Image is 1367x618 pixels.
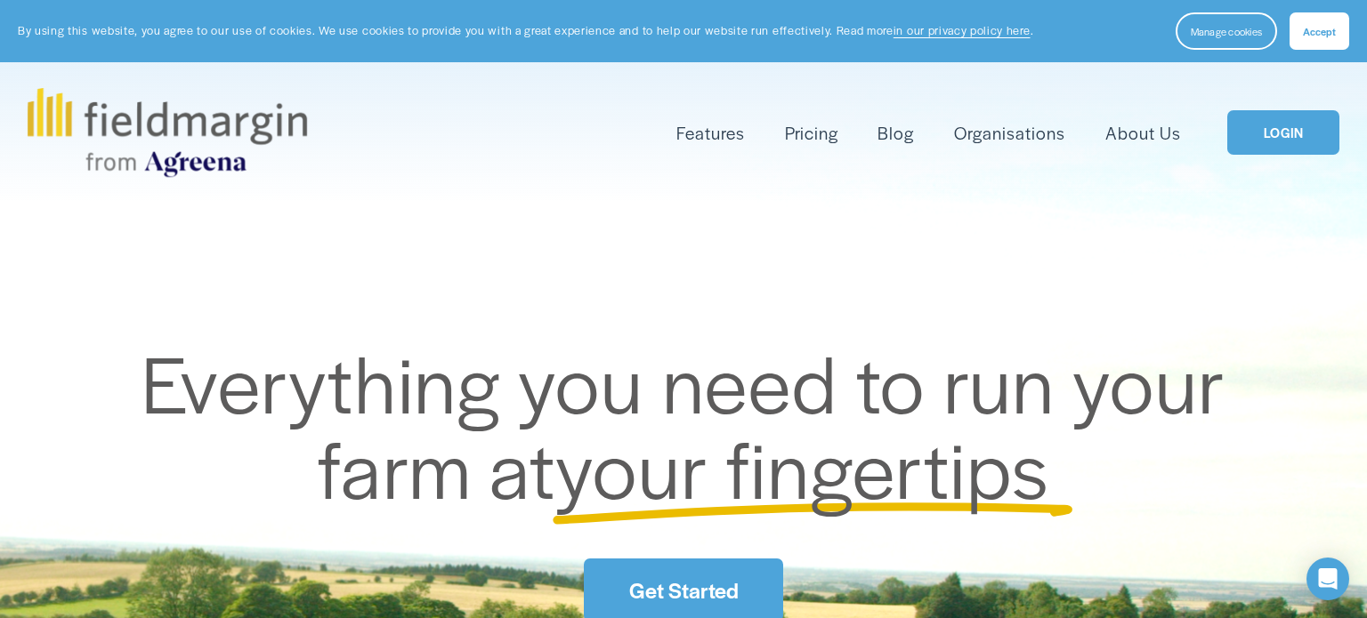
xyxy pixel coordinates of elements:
a: Pricing [785,118,838,148]
img: fieldmargin.com [28,88,307,177]
span: Accept [1303,24,1336,38]
span: Manage cookies [1191,24,1262,38]
div: Open Intercom Messenger [1306,558,1349,600]
span: your fingertips [555,411,1049,522]
a: Blog [878,118,914,148]
button: Accept [1290,12,1349,50]
a: in our privacy policy here [894,22,1031,38]
a: Organisations [954,118,1065,148]
p: By using this website, you agree to our use of cookies. We use cookies to provide you with a grea... [18,22,1033,39]
a: LOGIN [1227,110,1339,156]
a: About Us [1105,118,1181,148]
span: Everything you need to run your farm at [142,325,1244,522]
a: folder dropdown [676,118,745,148]
button: Manage cookies [1176,12,1277,50]
span: Features [676,120,745,146]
